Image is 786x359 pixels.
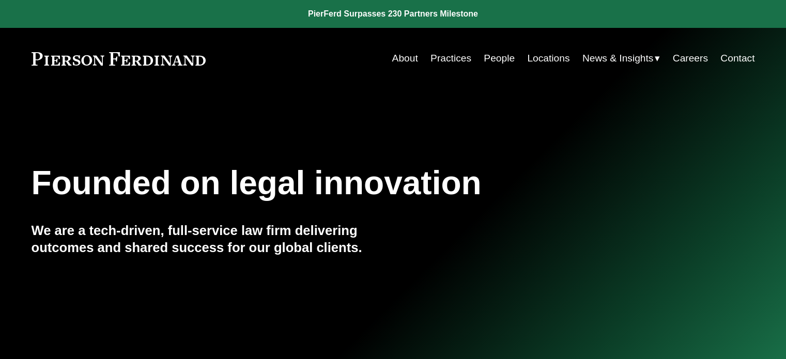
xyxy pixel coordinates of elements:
[720,49,754,68] a: Contact
[484,49,515,68] a: People
[527,49,569,68] a: Locations
[673,49,708,68] a: Careers
[32,222,393,256] h4: We are a tech-driven, full-service law firm delivering outcomes and shared success for our global...
[582,49,660,68] a: folder dropdown
[392,49,418,68] a: About
[582,50,654,68] span: News & Insights
[32,164,635,202] h1: Founded on legal innovation
[430,49,471,68] a: Practices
